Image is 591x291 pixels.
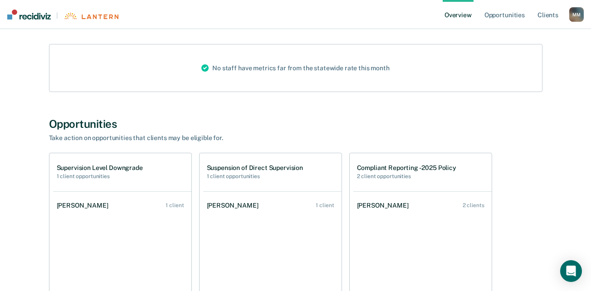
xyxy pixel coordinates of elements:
a: [PERSON_NAME] 1 client [203,193,342,218]
div: Take action on opportunities that clients may be eligible for. [49,134,366,142]
div: [PERSON_NAME] [357,202,412,209]
div: Open Intercom Messenger [560,260,582,282]
div: 1 client [316,202,334,209]
div: [PERSON_NAME] [57,202,112,209]
div: Opportunities [49,117,542,131]
div: 2 clients [463,202,484,209]
span: | [51,12,63,19]
h2: 1 client opportunities [207,173,303,179]
div: No staff have metrics far from the statewide rate this month [194,44,397,92]
img: Recidiviz [7,10,51,19]
img: Lantern [63,13,118,19]
h1: Suspension of Direct Supervision [207,164,303,172]
h1: Supervision Level Downgrade [57,164,143,172]
a: [PERSON_NAME] 2 clients [353,193,492,218]
div: M M [569,7,584,22]
button: MM [569,7,584,22]
h2: 1 client opportunities [57,173,143,179]
div: 1 client [166,202,184,209]
a: [PERSON_NAME] 1 client [53,193,191,218]
h1: Compliant Reporting - 2025 Policy [357,164,456,172]
div: [PERSON_NAME] [207,202,262,209]
a: | [7,10,118,19]
h2: 2 client opportunities [357,173,456,179]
